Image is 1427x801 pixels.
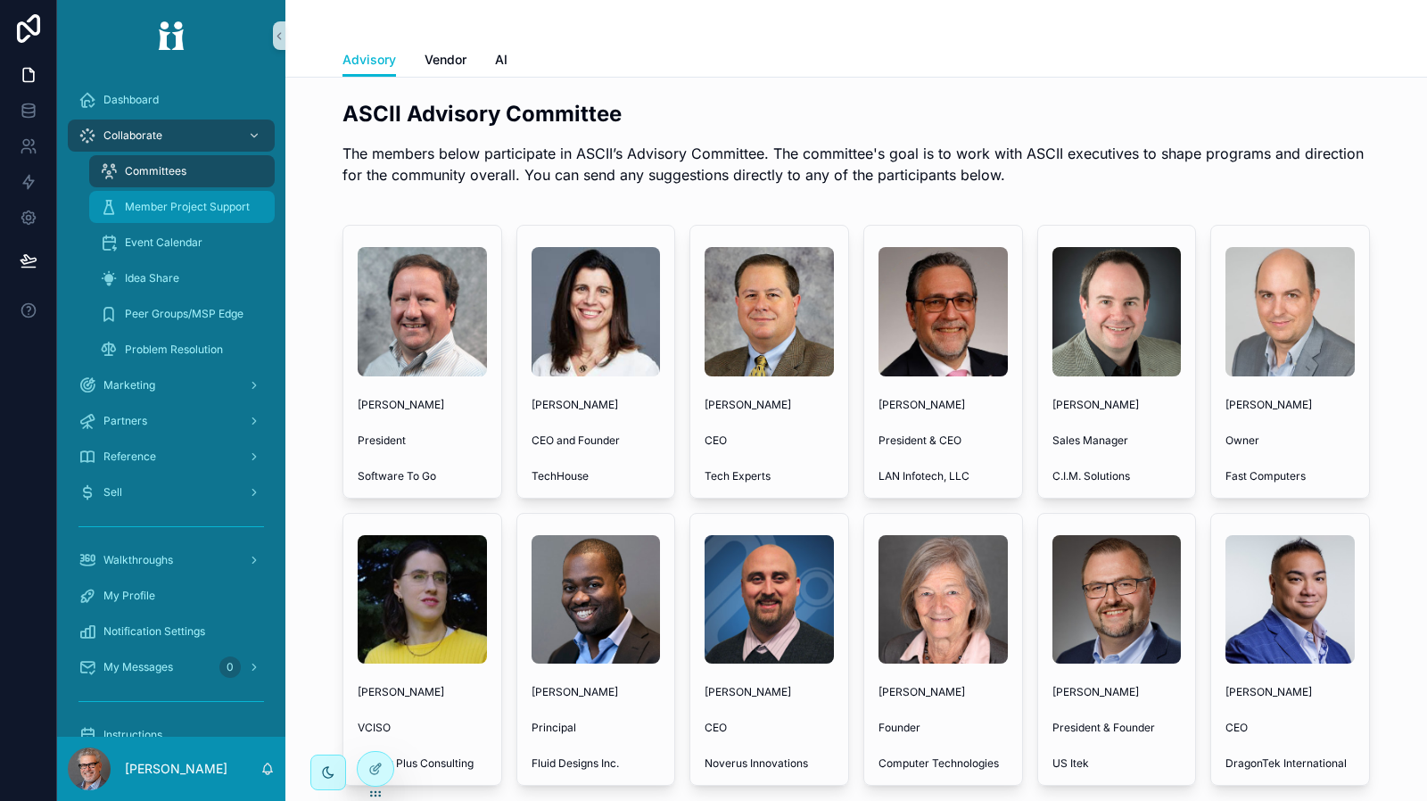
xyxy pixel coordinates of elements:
img: 7df33050-c2fd-4174-9dbe-0819f4a14eaa-KWong-Portal.png [1225,535,1355,665]
span: LAN Infotech, LLC [878,469,1008,483]
span: My Messages [103,660,173,674]
span: [PERSON_NAME] [1225,398,1355,412]
span: President [358,434,487,448]
span: Fluid Designs Inc. [532,756,661,771]
span: [PERSON_NAME] [1052,398,1182,412]
a: Sell [68,476,275,508]
span: [PERSON_NAME] [358,685,487,699]
span: [PERSON_NAME] [878,398,1008,412]
img: 9442b825-82f2-4720-9d8e-d483c5de8928-Michael-Goldstein.jpg [878,247,1008,376]
img: 741a1207-fe1e-4b3b-9b6c-e15b9743e24e-Advisory-Board-Stephen-Monk.jpg [705,535,834,665]
h2: ASCII Advisory Committee [342,99,1370,128]
span: Advisory [342,51,396,69]
span: Tech Experts [705,469,834,483]
span: Sales Manager [1052,434,1182,448]
a: Instructions [68,719,275,751]
span: Member Project Support [125,200,250,214]
span: [PERSON_NAME] [532,398,661,412]
span: Fast Computers [1225,469,1355,483]
div: scrollable content [57,71,285,737]
a: Committees [89,155,275,187]
img: App logo [146,21,196,50]
span: Partners [103,414,147,428]
span: Peer Groups/MSP Edge [125,307,243,321]
span: Vendor [425,51,466,69]
span: [PERSON_NAME] [1225,685,1355,699]
span: [PERSON_NAME] [532,685,661,699]
a: Idea Share [89,262,275,294]
span: Collaborate [103,128,162,143]
span: Event Calendar [125,235,202,250]
span: [PERSON_NAME] [1052,685,1182,699]
a: Problem Resolution [89,334,275,366]
span: Idea Share [125,271,179,285]
span: [PERSON_NAME] [878,685,1008,699]
a: Walkthroughs [68,544,275,576]
span: Notification Settings [103,624,205,639]
a: Peer Groups/MSP Edge [89,298,275,330]
span: [PERSON_NAME] [705,398,834,412]
span: Principal [532,721,661,735]
span: Problem Resolution [125,343,223,357]
span: CEO [705,721,834,735]
a: Vendor [425,44,466,79]
a: AI [495,44,507,79]
p: The members below participate in ASCII’s Advisory Committee. The committee's goal is to work with... [342,143,1370,186]
div: 0 [219,656,241,678]
span: Instructions [103,728,162,742]
img: 2aa06507-6c7e-43c5-bcc2-d2d173832215-Advisory-Board-David-Stinner.jpg [1052,535,1182,665]
span: Walkthroughs [103,553,173,567]
span: [PERSON_NAME] [358,398,487,412]
span: Quality Plus Consulting [358,756,487,771]
span: AI [495,51,507,69]
img: 5d495646-9ed0-4b34-a724-dc61d33974c7-Kathy-Durfee.jpg [532,247,661,376]
img: 59fdb4fd-9f1f-4121-b55e-2a9a43d29b3a-New-Chad.png [1225,247,1355,376]
span: Software To Go [358,469,487,483]
span: Computer Technologies [878,756,1008,771]
a: Marketing [68,369,275,401]
span: Dashboard [103,93,159,107]
span: CEO [1225,721,1355,735]
a: Notification Settings [68,615,275,648]
a: Collaborate [68,120,275,152]
span: Sell [103,485,122,500]
a: Reference [68,441,275,473]
img: 76c4e52f-ea48-4ce2-9ddf-fb43183b3098-Advisory-Board-Stanley-Louissaint.jpg [532,535,661,665]
a: Member Project Support [89,191,275,223]
p: [PERSON_NAME] [125,760,227,778]
img: b42b2c3e-7a2b-47c9-92b6-32e1b234f7c2-Felicia-Kin.jpg [358,535,487,665]
a: Partners [68,405,275,437]
img: 50214229-4947-49e4-94d8-4bc2d08ea05f-Advisory-Board-Sean-Jennings.jpg [1052,247,1182,376]
a: My Messages0 [68,651,275,683]
img: ee71dd5f-1f74-4052-8bef-a9213d14ee7a-Advisory-Board-Kim-Nielsen.jpg [878,535,1008,665]
a: Event Calendar [89,227,275,259]
span: Reference [103,450,156,464]
a: My Profile [68,580,275,612]
a: Dashboard [68,84,275,116]
img: 9b4b6cfa-54e7-4917-bd4e-4259e211697e-Advisory-Board-Tom-Fox.jpg [705,247,834,376]
span: Marketing [103,378,155,392]
span: Founder [878,721,1008,735]
a: Advisory [342,44,396,78]
span: VCISO [358,721,487,735]
span: [PERSON_NAME] [705,685,834,699]
span: Committees [125,164,186,178]
span: President & CEO [878,434,1008,448]
span: US Itek [1052,756,1182,771]
span: Owner [1225,434,1355,448]
span: Noverus Innovations [705,756,834,771]
span: CEO and Founder [532,434,661,448]
span: My Profile [103,589,155,603]
span: CEO [705,434,834,448]
span: President & Founder [1052,721,1182,735]
span: DragonTek International [1225,756,1355,771]
img: 9f3191c9-a0d1-4526-b0e4-c129ded42756-Advisory-Board-Joe-Balsarotti.jpg [358,247,487,376]
span: TechHouse [532,469,661,483]
span: C.I.M. Solutions [1052,469,1182,483]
